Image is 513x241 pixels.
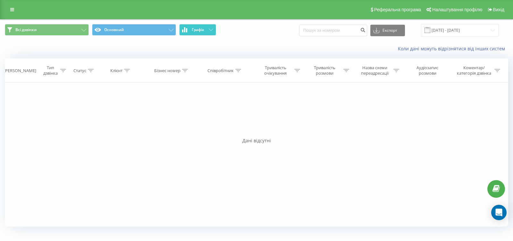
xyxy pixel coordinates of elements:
div: Open Intercom Messenger [491,205,507,220]
div: Тип дзвінка [42,65,59,76]
div: [PERSON_NAME] [4,68,36,73]
div: Назва схеми переадресації [357,65,392,76]
span: Графік [192,28,204,32]
span: Налаштування профілю [432,7,482,12]
button: Всі дзвінки [5,24,89,36]
div: Дані відсутні [5,137,508,144]
button: Основний [92,24,176,36]
span: Реферальна програма [374,7,421,12]
span: Вихід [493,7,504,12]
div: Статус [73,68,86,73]
button: Графік [179,24,216,36]
input: Пошук за номером [299,25,367,36]
div: Клієнт [110,68,122,73]
div: Тривалість очікування [258,65,293,76]
button: Експорт [370,25,405,36]
div: Аудіозапис розмови [408,65,447,76]
div: Співробітник [207,68,234,73]
span: Всі дзвінки [15,27,37,32]
div: Бізнес номер [154,68,181,73]
a: Коли дані можуть відрізнятися вiд інших систем [398,46,508,52]
div: Тривалість розмови [307,65,342,76]
div: Коментар/категорія дзвінка [455,65,493,76]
